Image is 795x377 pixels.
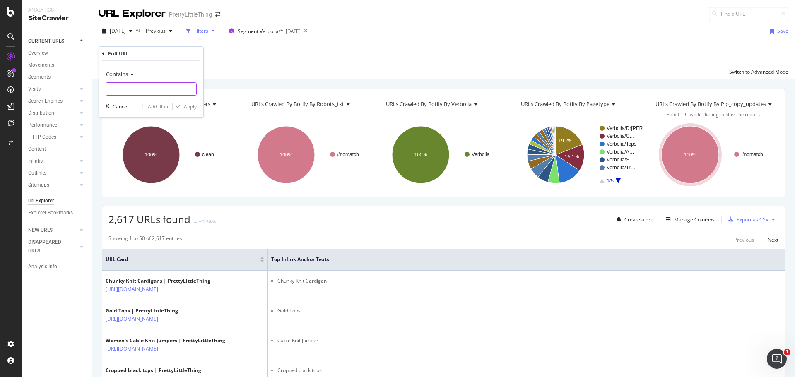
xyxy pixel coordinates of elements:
[558,138,572,144] text: 19.2%
[28,209,86,217] a: Explorer Bookmarks
[28,197,86,205] a: Url Explorer
[28,121,77,130] a: Performance
[28,197,54,205] div: Url Explorer
[148,103,169,110] div: Add filter
[277,277,781,285] li: Chunky Knit Cardigan
[565,154,579,160] text: 15.1%
[183,24,218,38] button: Filters
[655,100,766,108] span: URLs Crawled By Botify By plp_copy_updates
[734,236,754,243] div: Previous
[768,236,778,243] div: Next
[108,235,182,245] div: Showing 1 to 50 of 2,617 entries
[28,37,64,46] div: CURRENT URLS
[28,49,86,58] a: Overview
[741,151,763,157] text: #nomatch
[684,152,697,158] text: 100%
[106,256,258,263] span: URL Card
[28,262,57,271] div: Analysis Info
[414,152,427,158] text: 100%
[666,111,760,118] span: Hold CTRL while clicking to filter the report.
[607,133,634,139] text: Verbolia/C…
[215,12,220,17] div: arrow-right-arrow-left
[28,226,77,235] a: NEW URLS
[99,24,136,38] button: [DATE]
[279,152,292,158] text: 100%
[337,151,359,157] text: #nomatch
[28,121,57,130] div: Performance
[725,213,768,226] button: Export as CSV
[28,97,63,106] div: Search Engines
[108,119,238,191] svg: A chart.
[378,119,508,191] svg: A chart.
[113,103,128,110] div: Cancel
[654,97,778,110] h4: URLs Crawled By Botify By plp_copy_updates
[28,85,77,94] a: Visits
[194,221,197,223] img: Equal
[784,349,790,355] span: 1
[28,157,77,166] a: Inlinks
[106,307,194,315] div: Gold Tops | PrettyLittleThing
[184,103,197,110] div: Apply
[28,61,86,70] a: Movements
[142,24,176,38] button: Previous
[28,97,77,106] a: Search Engines
[28,169,77,178] a: Outlinks
[28,181,49,190] div: Sitemaps
[648,119,777,191] svg: A chart.
[613,213,652,226] button: Create alert
[271,256,769,263] span: Top Inlink Anchor Texts
[277,367,781,374] li: Cropped black tops
[472,151,490,157] text: Verbolia
[767,349,787,369] iframe: Intercom live chat
[28,14,85,23] div: SiteCrawler
[28,226,53,235] div: NEW URLS
[243,119,373,191] div: A chart.
[384,97,501,110] h4: URLs Crawled By Botify By verbolia
[108,50,129,57] div: Full URL
[28,145,86,154] a: Content
[169,10,212,19] div: PrettyLittleThing
[202,151,214,157] text: clean
[607,141,636,147] text: Verbolia/Tops
[28,238,77,255] a: DISAPPEARED URLS
[607,125,672,131] text: Verbolia/Dr[PERSON_NAME]
[674,216,715,223] div: Manage Columns
[607,165,636,170] text: Verbolia/Tr…
[194,27,208,34] div: Filters
[513,119,643,191] svg: A chart.
[607,157,634,163] text: Verbolia/S…
[28,109,77,118] a: Distribution
[28,262,86,271] a: Analysis Info
[277,337,781,344] li: Cable Knit Jumper
[734,235,754,245] button: Previous
[28,61,54,70] div: Movements
[28,7,85,14] div: Analytics
[238,28,283,35] span: Segment: Verbolia/*
[28,169,46,178] div: Outlinks
[142,27,166,34] span: Previous
[726,65,788,79] button: Switch to Advanced Mode
[28,85,41,94] div: Visits
[607,178,614,184] text: 1/5
[225,24,301,38] button: Segment:Verbolia/*[DATE]
[173,102,197,110] button: Apply
[28,49,48,58] div: Overview
[108,212,190,226] span: 2,617 URLs found
[729,68,788,75] div: Switch to Advanced Mode
[145,152,158,158] text: 100%
[767,24,788,38] button: Save
[662,214,715,224] button: Manage Columns
[106,345,158,353] a: [URL][DOMAIN_NAME]
[102,102,128,110] button: Cancel
[99,7,166,21] div: URL Explorer
[106,337,225,344] div: Women's Cable Knit Jumpers | PrettyLittleThing
[28,133,77,142] a: HTTP Codes
[521,100,609,108] span: URLs Crawled By Botify By pagetype
[386,100,472,108] span: URLs Crawled By Botify By verbolia
[28,238,70,255] div: DISAPPEARED URLS
[28,157,43,166] div: Inlinks
[28,181,77,190] a: Sitemaps
[106,367,201,374] div: Cropped black tops | PrettyLittleThing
